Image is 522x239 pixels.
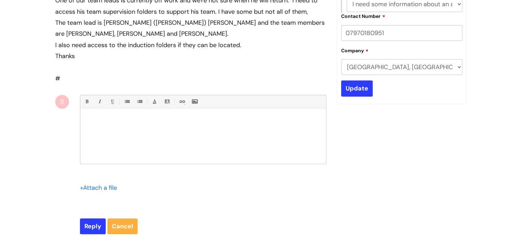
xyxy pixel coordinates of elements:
[135,97,144,106] a: 1. Ordered List (Ctrl-Shift-8)
[95,97,104,106] a: Italic (Ctrl-I)
[190,97,199,106] a: Insert Image...
[341,80,373,96] input: Update
[123,97,131,106] a: • Unordered List (Ctrl-Shift-7)
[80,182,121,193] div: Attach a file
[55,40,326,51] div: I also need access to the induction folders if they can be located.
[150,97,159,106] a: Font Color
[108,97,116,106] a: Underline(Ctrl-U)
[80,218,106,234] input: Reply
[163,97,171,106] a: Back Color
[55,95,69,109] div: S
[341,47,369,54] label: Company
[80,184,83,192] span: +
[341,12,385,19] label: Contact Number
[107,218,138,234] a: Cancel
[82,97,91,106] a: Bold (Ctrl-B)
[55,17,326,40] div: The team lead is [PERSON_NAME] ([PERSON_NAME]) [PERSON_NAME] and the team members are [PERSON_NAM...
[55,51,326,62] div: Thanks
[177,97,186,106] a: Link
